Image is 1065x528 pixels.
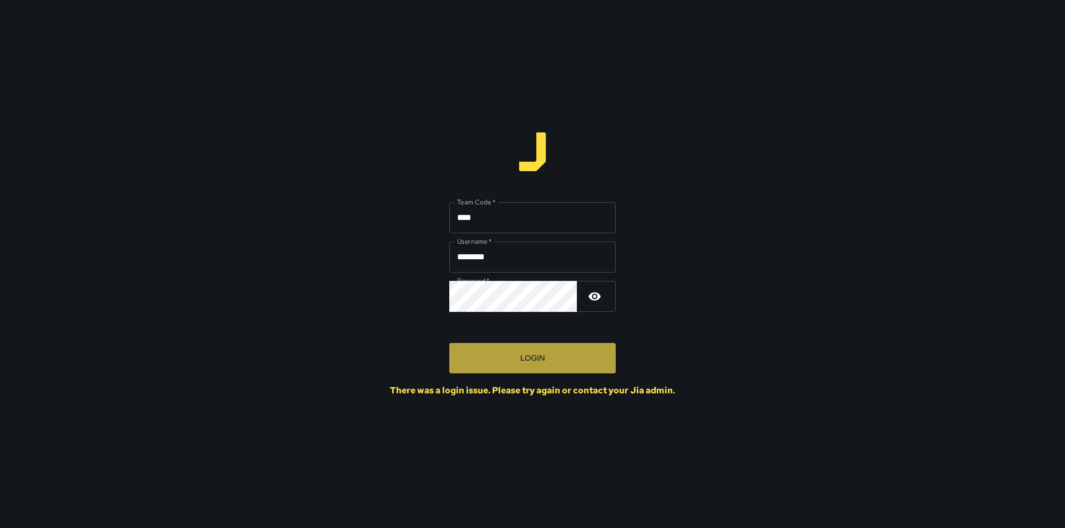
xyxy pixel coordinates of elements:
[457,197,495,207] label: Team Code
[457,237,491,246] label: Username
[449,343,616,373] button: Login
[457,276,489,285] label: Password
[390,385,675,396] div: There was a login issue. Please try again or contact your Jia admin.
[513,132,552,171] img: logo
